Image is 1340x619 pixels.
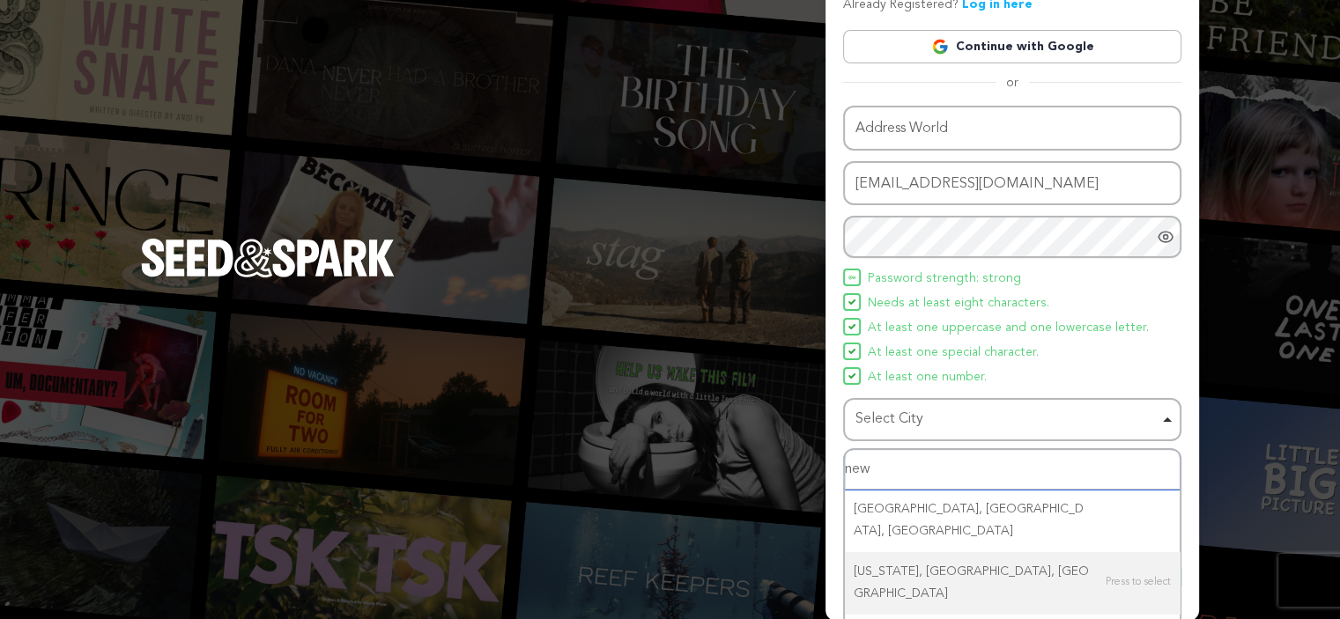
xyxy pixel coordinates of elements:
[868,343,1039,364] span: At least one special character.
[848,348,855,355] img: Seed&Spark Icon
[868,293,1049,314] span: Needs at least eight characters.
[848,298,855,306] img: Seed&Spark Icon
[855,407,1159,432] div: Select City
[931,38,949,55] img: Google logo
[843,106,1181,151] input: Name
[848,274,855,281] img: Seed&Spark Icon
[868,269,1021,290] span: Password strength: strong
[868,367,987,388] span: At least one number.
[141,239,395,313] a: Seed&Spark Homepage
[843,30,1181,63] a: Continue with Google
[868,318,1149,339] span: At least one uppercase and one lowercase letter.
[848,372,855,380] img: Seed&Spark Icon
[843,161,1181,206] input: Email address
[1157,228,1174,246] a: Show password as plain text. Warning: this will display your password on the screen.
[141,239,395,277] img: Seed&Spark Logo
[845,552,1180,614] div: [US_STATE], [GEOGRAPHIC_DATA], [GEOGRAPHIC_DATA]
[845,490,1180,551] div: [GEOGRAPHIC_DATA], [GEOGRAPHIC_DATA], [GEOGRAPHIC_DATA]
[848,323,855,330] img: Seed&Spark Icon
[845,450,1180,490] input: Select City
[996,74,1029,92] span: or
